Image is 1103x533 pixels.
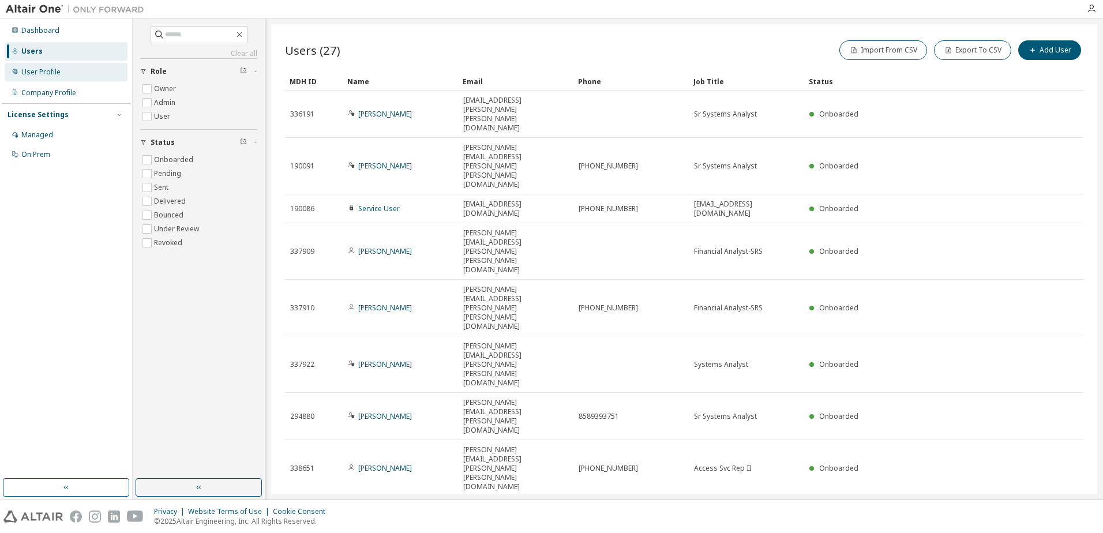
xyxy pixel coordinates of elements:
[819,246,858,256] span: Onboarded
[154,181,171,194] label: Sent
[839,40,927,60] button: Import From CSV
[819,359,858,369] span: Onboarded
[358,463,412,473] a: [PERSON_NAME]
[151,67,167,76] span: Role
[819,204,858,213] span: Onboarded
[140,130,257,155] button: Status
[463,72,569,91] div: Email
[694,412,757,421] span: Sr Systems Analyst
[463,96,568,133] span: [EMAIL_ADDRESS][PERSON_NAME][PERSON_NAME][DOMAIN_NAME]
[463,341,568,388] span: [PERSON_NAME][EMAIL_ADDRESS][PERSON_NAME][PERSON_NAME][DOMAIN_NAME]
[463,200,568,218] span: [EMAIL_ADDRESS][DOMAIN_NAME]
[240,138,247,147] span: Clear filter
[579,464,638,473] span: [PHONE_NUMBER]
[819,161,858,171] span: Onboarded
[578,72,684,91] div: Phone
[694,110,757,119] span: Sr Systems Analyst
[240,67,247,76] span: Clear filter
[108,511,120,523] img: linkedin.svg
[819,463,858,473] span: Onboarded
[358,109,412,119] a: [PERSON_NAME]
[694,200,799,218] span: [EMAIL_ADDRESS][DOMAIN_NAME]
[290,162,314,171] span: 190091
[693,72,800,91] div: Job Title
[151,138,175,147] span: Status
[154,82,178,96] label: Owner
[819,303,858,313] span: Onboarded
[154,96,178,110] label: Admin
[154,236,185,250] label: Revoked
[154,167,183,181] label: Pending
[89,511,101,523] img: instagram.svg
[154,153,196,167] label: Onboarded
[140,59,257,84] button: Role
[463,143,568,189] span: [PERSON_NAME][EMAIL_ADDRESS][PERSON_NAME][PERSON_NAME][DOMAIN_NAME]
[188,507,273,516] div: Website Terms of Use
[934,40,1011,60] button: Export To CSV
[21,67,61,77] div: User Profile
[463,445,568,491] span: [PERSON_NAME][EMAIL_ADDRESS][PERSON_NAME][PERSON_NAME][DOMAIN_NAME]
[463,228,568,275] span: [PERSON_NAME][EMAIL_ADDRESS][PERSON_NAME][PERSON_NAME][DOMAIN_NAME]
[21,26,59,35] div: Dashboard
[694,303,763,313] span: Financial Analyst-SRS
[140,49,257,58] a: Clear all
[290,204,314,213] span: 190086
[6,3,150,15] img: Altair One
[694,464,751,473] span: Access Svc Rep II
[579,162,638,171] span: [PHONE_NUMBER]
[154,194,188,208] label: Delivered
[358,303,412,313] a: [PERSON_NAME]
[579,204,638,213] span: [PHONE_NUMBER]
[273,507,332,516] div: Cookie Consent
[579,303,638,313] span: [PHONE_NUMBER]
[290,412,314,421] span: 294880
[358,246,412,256] a: [PERSON_NAME]
[694,247,763,256] span: Financial Analyst-SRS
[1018,40,1081,60] button: Add User
[358,359,412,369] a: [PERSON_NAME]
[154,516,332,526] p: © 2025 Altair Engineering, Inc. All Rights Reserved.
[694,162,757,171] span: Sr Systems Analyst
[347,72,453,91] div: Name
[290,247,314,256] span: 337909
[127,511,144,523] img: youtube.svg
[7,110,69,119] div: License Settings
[3,511,63,523] img: altair_logo.svg
[694,360,748,369] span: Systems Analyst
[463,285,568,331] span: [PERSON_NAME][EMAIL_ADDRESS][PERSON_NAME][PERSON_NAME][DOMAIN_NAME]
[358,161,412,171] a: [PERSON_NAME]
[154,208,186,222] label: Bounced
[463,398,568,435] span: [PERSON_NAME][EMAIL_ADDRESS][PERSON_NAME][DOMAIN_NAME]
[819,109,858,119] span: Onboarded
[154,222,201,236] label: Under Review
[819,411,858,421] span: Onboarded
[70,511,82,523] img: facebook.svg
[358,411,412,421] a: [PERSON_NAME]
[285,42,340,58] span: Users (27)
[21,88,76,97] div: Company Profile
[358,204,400,213] a: Service User
[809,72,1023,91] div: Status
[290,464,314,473] span: 338651
[21,150,50,159] div: On Prem
[290,72,338,91] div: MDH ID
[21,130,53,140] div: Managed
[290,360,314,369] span: 337922
[290,303,314,313] span: 337910
[154,507,188,516] div: Privacy
[290,110,314,119] span: 336191
[21,47,43,56] div: Users
[154,110,172,123] label: User
[579,412,619,421] span: 8589393751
